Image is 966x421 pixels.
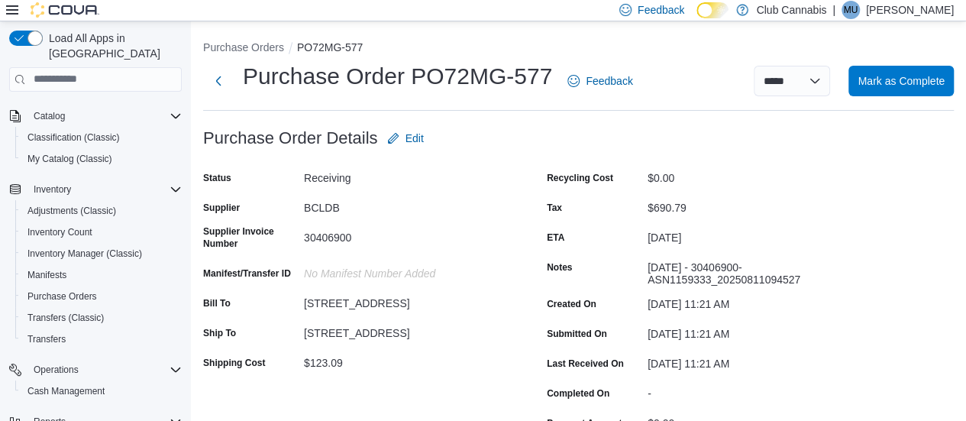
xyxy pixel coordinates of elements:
button: Operations [27,361,85,379]
div: [STREET_ADDRESS] [304,291,509,309]
a: Transfers [21,330,72,348]
span: Cash Management [21,382,182,400]
a: Manifests [21,266,73,284]
label: Manifest/Transfer ID [203,267,291,280]
div: No Manifest Number added [304,261,509,280]
div: $123.09 [304,351,509,369]
span: Inventory [27,180,182,199]
button: Inventory Manager (Classic) [15,243,188,264]
button: Edit [381,123,430,154]
span: Inventory Manager (Classic) [27,248,142,260]
div: 30406900 [304,225,509,244]
button: Inventory [3,179,188,200]
button: Inventory [27,180,77,199]
span: Operations [27,361,182,379]
button: Purchase Orders [15,286,188,307]
div: [DATE] - 30406900-ASN1159333_20250811094527 [648,255,852,286]
label: ETA [547,232,564,244]
span: Inventory Count [27,226,92,238]
img: Cova [31,2,99,18]
a: Cash Management [21,382,111,400]
span: Cash Management [27,385,105,397]
span: Manifests [27,269,66,281]
a: Inventory Manager (Classic) [21,245,148,263]
div: $0.00 [648,166,852,184]
span: Manifests [21,266,182,284]
div: [DATE] [648,225,852,244]
button: Inventory Count [15,222,188,243]
label: Completed On [547,387,609,400]
button: Catalog [3,105,188,127]
label: Supplier [203,202,240,214]
p: Club Cannabis [756,1,826,19]
input: Dark Mode [696,2,729,18]
span: Classification (Classic) [21,128,182,147]
label: Ship To [203,327,236,339]
button: PO72MG-577 [297,41,363,53]
span: Catalog [27,107,182,125]
span: MU [844,1,858,19]
span: Transfers (Classic) [21,309,182,327]
h3: Purchase Order Details [203,129,378,147]
span: Inventory [34,183,71,196]
label: Tax [547,202,562,214]
span: Operations [34,364,79,376]
a: Classification (Classic) [21,128,126,147]
span: Load All Apps in [GEOGRAPHIC_DATA] [43,31,182,61]
button: Manifests [15,264,188,286]
div: $690.79 [648,196,852,214]
button: Adjustments (Classic) [15,200,188,222]
span: Inventory Count [21,223,182,241]
p: [PERSON_NAME] [866,1,954,19]
label: Shipping Cost [203,357,265,369]
p: | [832,1,835,19]
div: - [648,381,852,400]
span: Purchase Orders [21,287,182,306]
label: Status [203,172,231,184]
button: Mark as Complete [848,66,954,96]
label: Recycling Cost [547,172,613,184]
span: Classification (Classic) [27,131,120,144]
div: [DATE] 11:21 AM [648,351,852,370]
button: Purchase Orders [203,41,284,53]
div: [DATE] 11:21 AM [648,292,852,310]
a: Inventory Count [21,223,99,241]
label: Bill To [203,297,231,309]
h1: Purchase Order PO72MG-577 [243,61,552,92]
div: [DATE] 11:21 AM [648,322,852,340]
span: Feedback [638,2,684,18]
nav: An example of EuiBreadcrumbs [203,40,954,58]
label: Created On [547,298,596,310]
div: Mavis Upson [842,1,860,19]
a: Transfers (Classic) [21,309,110,327]
button: Next [203,66,234,96]
label: Last Received On [547,358,624,370]
button: My Catalog (Classic) [15,148,188,170]
button: Catalog [27,107,71,125]
span: Transfers [27,333,66,345]
button: Cash Management [15,381,188,402]
span: Transfers (Classic) [27,312,104,324]
span: Inventory Manager (Classic) [21,245,182,263]
button: Classification (Classic) [15,127,188,148]
span: Dark Mode [696,18,697,19]
button: Transfers [15,329,188,350]
span: Mark as Complete [858,73,945,89]
span: Transfers [21,330,182,348]
a: Adjustments (Classic) [21,202,122,220]
span: Adjustments (Classic) [27,205,116,217]
a: Purchase Orders [21,287,103,306]
a: Feedback [561,66,638,96]
label: Notes [547,261,572,274]
label: Supplier Invoice Number [203,225,298,250]
div: Receiving [304,166,509,184]
div: BCLDB [304,196,509,214]
span: Catalog [34,110,65,122]
span: Edit [405,131,424,146]
a: My Catalog (Classic) [21,150,118,168]
span: Feedback [586,73,632,89]
button: Operations [3,359,188,381]
span: Purchase Orders [27,290,97,303]
span: My Catalog (Classic) [27,153,112,165]
button: Transfers (Classic) [15,307,188,329]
